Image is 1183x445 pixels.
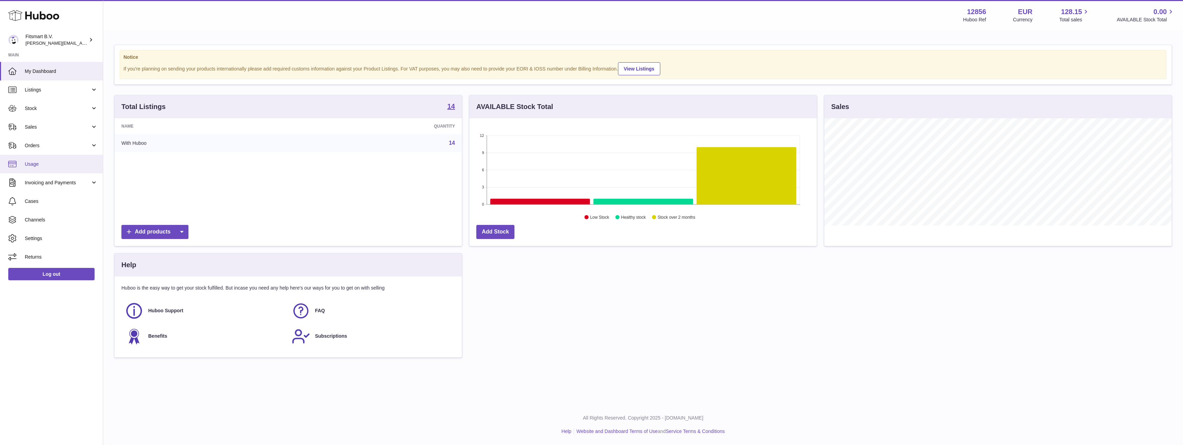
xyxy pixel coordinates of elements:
span: Total sales [1059,17,1090,23]
span: Stock [25,105,90,112]
h3: Total Listings [121,102,166,111]
div: Huboo Ref [963,17,986,23]
li: and [574,428,725,435]
text: Healthy stock [621,215,646,220]
text: 3 [482,185,484,189]
a: Subscriptions [292,327,452,346]
a: Benefits [125,327,285,346]
a: Help [562,428,572,434]
a: 0.00 AVAILABLE Stock Total [1117,7,1175,23]
h3: AVAILABLE Stock Total [476,102,553,111]
p: All Rights Reserved. Copyright 2025 - [DOMAIN_NAME] [109,415,1177,421]
span: FAQ [315,307,325,314]
span: 0.00 [1153,7,1167,17]
a: Add products [121,225,188,239]
div: Fitsmart B.V. [25,33,87,46]
text: 9 [482,151,484,155]
span: Channels [25,217,98,223]
span: Invoicing and Payments [25,180,90,186]
strong: EUR [1018,7,1032,17]
div: Currency [1013,17,1033,23]
a: Log out [8,268,95,280]
span: Orders [25,142,90,149]
text: Low Stock [590,215,609,220]
text: Stock over 2 months [658,215,695,220]
span: [PERSON_NAME][EMAIL_ADDRESS][DOMAIN_NAME] [25,40,138,46]
span: Listings [25,87,90,93]
a: Add Stock [476,225,514,239]
h3: Help [121,260,136,270]
a: 14 [447,103,455,111]
span: Benefits [148,333,167,339]
span: 128.15 [1061,7,1082,17]
span: Returns [25,254,98,260]
a: Website and Dashboard Terms of Use [576,428,658,434]
span: AVAILABLE Stock Total [1117,17,1175,23]
span: Usage [25,161,98,167]
th: Name [115,118,298,134]
strong: 12856 [967,7,986,17]
div: If you're planning on sending your products internationally please add required customs informati... [123,61,1163,75]
a: 14 [449,140,455,146]
h3: Sales [831,102,849,111]
span: Huboo Support [148,307,183,314]
span: My Dashboard [25,68,98,75]
span: Subscriptions [315,333,347,339]
a: View Listings [618,62,660,75]
p: Huboo is the easy way to get your stock fulfilled. But incase you need any help here's our ways f... [121,285,455,291]
a: Huboo Support [125,302,285,320]
img: jonathan@leaderoo.com [8,35,19,45]
span: Cases [25,198,98,205]
span: Sales [25,124,90,130]
a: 128.15 Total sales [1059,7,1090,23]
span: Settings [25,235,98,242]
strong: 14 [447,103,455,110]
strong: Notice [123,54,1163,61]
text: 6 [482,168,484,172]
th: Quantity [298,118,462,134]
td: With Huboo [115,134,298,152]
a: FAQ [292,302,452,320]
text: 0 [482,202,484,206]
text: 12 [480,133,484,138]
a: Service Terms & Conditions [666,428,725,434]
